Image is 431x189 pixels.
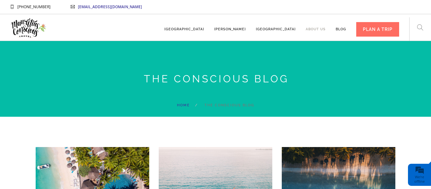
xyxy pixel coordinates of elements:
a: [PERSON_NAME] [214,18,246,35]
h3: The Conscious Blog [36,73,397,85]
input: Enter your last name [8,58,115,72]
div: We're offline [410,175,429,184]
span: [PHONE_NUMBER] [17,4,50,9]
a: [EMAIL_ADDRESS][DOMAIN_NAME] [78,4,142,9]
textarea: Type your message and click 'Submit' [8,96,115,140]
div: Navigation go back [7,32,16,42]
em: Submit [92,146,115,154]
a: [GEOGRAPHIC_DATA] [256,18,296,35]
li: The Conscious Blog [190,102,254,109]
a: Blog [336,18,346,35]
div: Leave a message [42,33,115,41]
img: Mauritius Conscious Travel [10,16,47,40]
a: About us [306,18,326,35]
a: [GEOGRAPHIC_DATA] [164,18,204,35]
a: PLAN A TRIP [356,18,399,35]
div: Minimize live chat window [103,3,119,18]
a: Home [177,103,190,107]
input: Enter your email address [8,77,115,91]
div: PLAN A TRIP [356,22,399,37]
